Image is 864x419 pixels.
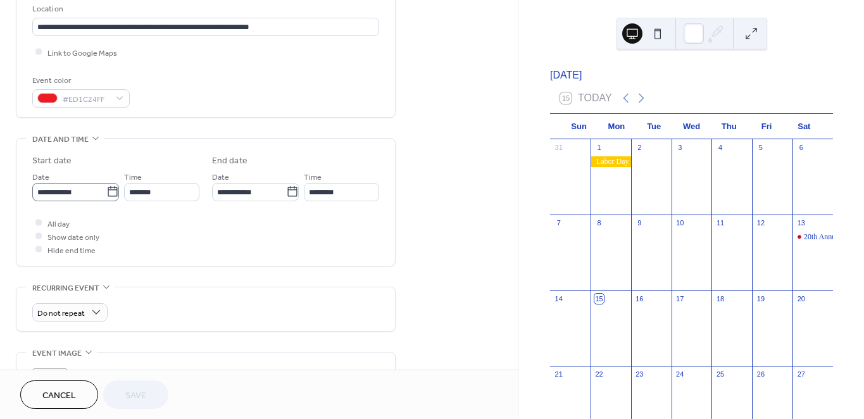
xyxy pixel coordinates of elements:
[635,114,673,139] div: Tue
[715,294,725,303] div: 18
[47,230,99,244] span: Show date only
[32,282,99,295] span: Recurring event
[32,74,127,87] div: Event color
[675,370,685,379] div: 24
[594,370,604,379] div: 22
[63,92,110,106] span: #ED1C24FF
[212,154,247,168] div: End date
[594,143,604,153] div: 1
[554,218,563,228] div: 7
[47,46,117,59] span: Link to Google Maps
[32,170,49,184] span: Date
[591,156,631,167] div: Labor Day
[42,389,76,403] span: Cancel
[37,306,85,320] span: Do not repeat
[786,114,823,139] div: Sat
[675,294,685,303] div: 17
[20,380,98,409] button: Cancel
[748,114,785,139] div: Fri
[32,347,82,360] span: Event image
[756,370,765,379] div: 26
[32,154,72,168] div: Start date
[594,218,604,228] div: 8
[756,218,765,228] div: 12
[792,232,833,242] div: 20th Annual Tony Sousa Memorial Car Show
[673,114,710,139] div: Wed
[796,370,806,379] div: 27
[554,370,563,379] div: 21
[635,218,644,228] div: 9
[47,217,70,230] span: All day
[635,294,644,303] div: 16
[710,114,748,139] div: Thu
[796,143,806,153] div: 6
[32,3,377,16] div: Location
[675,143,685,153] div: 3
[212,170,229,184] span: Date
[32,368,68,404] div: ;
[554,143,563,153] div: 31
[560,114,598,139] div: Sun
[796,218,806,228] div: 13
[304,170,322,184] span: Time
[715,218,725,228] div: 11
[594,294,604,303] div: 15
[715,143,725,153] div: 4
[756,294,765,303] div: 19
[675,218,685,228] div: 10
[635,370,644,379] div: 23
[550,68,833,83] div: [DATE]
[598,114,635,139] div: Mon
[554,294,563,303] div: 14
[47,244,96,257] span: Hide end time
[715,370,725,379] div: 25
[756,143,765,153] div: 5
[635,143,644,153] div: 2
[124,170,142,184] span: Time
[32,133,89,146] span: Date and time
[796,294,806,303] div: 20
